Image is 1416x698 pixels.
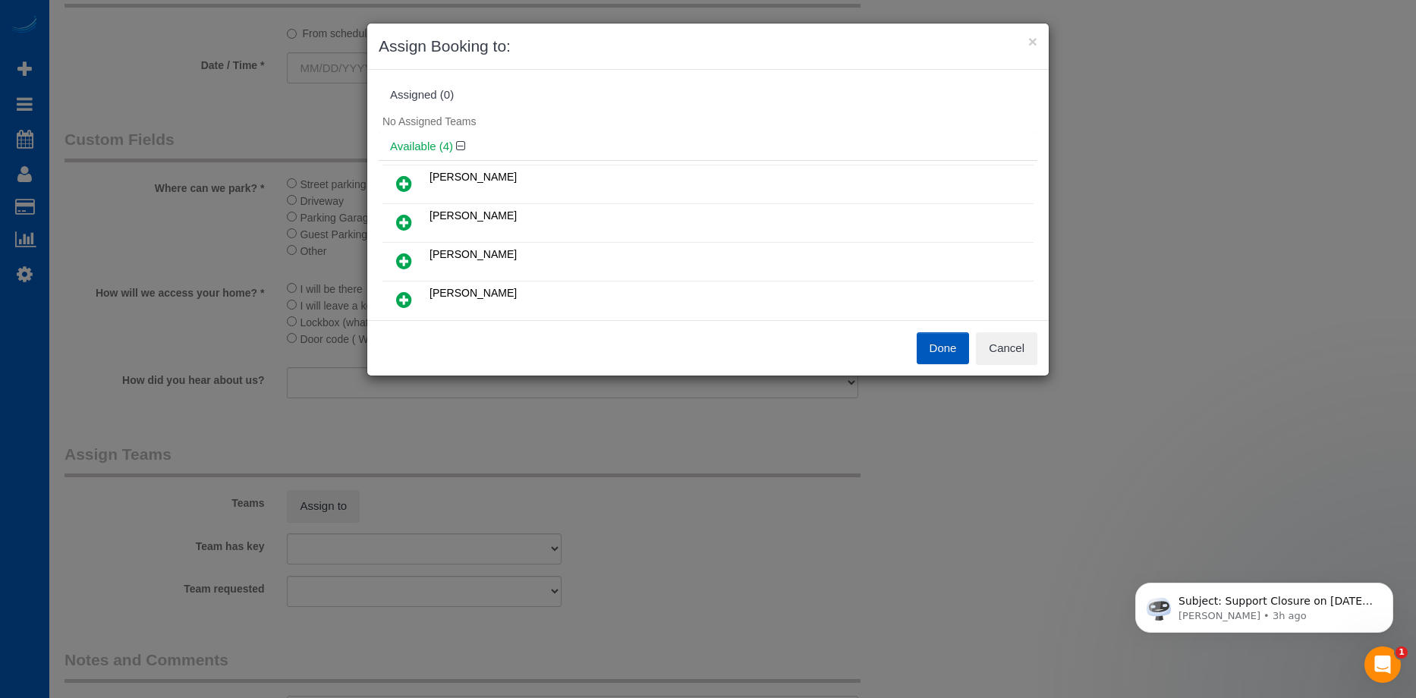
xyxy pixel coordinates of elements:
[382,115,476,127] span: No Assigned Teams
[1396,646,1408,659] span: 1
[1364,646,1401,683] iframe: Intercom live chat
[917,332,970,364] button: Done
[976,332,1037,364] button: Cancel
[379,35,1037,58] h3: Assign Booking to:
[430,171,517,183] span: [PERSON_NAME]
[390,140,1026,153] h4: Available (4)
[430,287,517,299] span: [PERSON_NAME]
[430,209,517,222] span: [PERSON_NAME]
[390,89,1026,102] div: Assigned (0)
[1028,33,1037,49] button: ×
[430,248,517,260] span: [PERSON_NAME]
[1112,551,1416,657] iframe: Intercom notifications message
